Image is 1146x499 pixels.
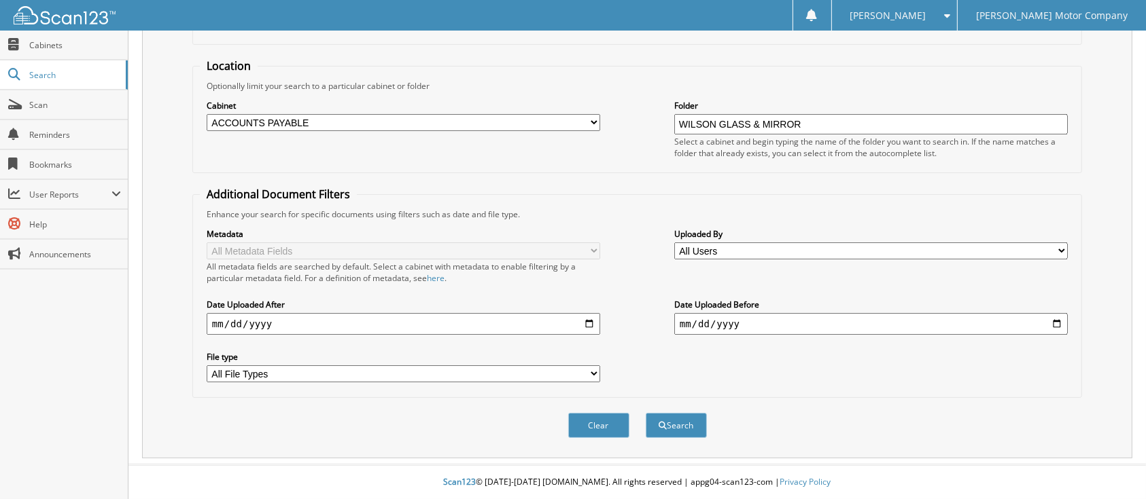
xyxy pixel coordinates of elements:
[427,272,445,284] a: here
[207,100,600,111] label: Cabinet
[14,6,116,24] img: scan123-logo-white.svg
[29,248,121,260] span: Announcements
[29,39,121,51] span: Cabinets
[29,99,121,111] span: Scan
[128,466,1146,499] div: © [DATE]-[DATE] [DOMAIN_NAME]. All rights reserved | appg04-scan123-com |
[207,261,600,284] div: All metadata fields are searched by default. Select a cabinet with metadata to enable filtering b...
[200,208,1075,220] div: Enhance your search for specific documents using filters such as date and file type.
[444,476,476,487] span: Scan123
[29,69,119,81] span: Search
[29,159,121,170] span: Bookmarks
[646,413,707,438] button: Search
[674,313,1068,335] input: end
[29,129,121,141] span: Reminders
[29,189,111,200] span: User Reports
[207,299,600,310] label: Date Uploaded After
[200,58,258,73] legend: Location
[1078,434,1146,499] iframe: Chat Widget
[568,413,629,438] button: Clear
[674,136,1068,159] div: Select a cabinet and begin typing the name of the folder you want to search in. If the name match...
[850,12,926,20] span: [PERSON_NAME]
[200,187,357,202] legend: Additional Document Filters
[207,351,600,363] label: File type
[674,299,1068,310] label: Date Uploaded Before
[29,219,121,230] span: Help
[207,313,600,335] input: start
[674,100,1068,111] label: Folder
[674,228,1068,240] label: Uploaded By
[780,476,831,487] a: Privacy Policy
[207,228,600,240] label: Metadata
[200,80,1075,92] div: Optionally limit your search to a particular cabinet or folder
[976,12,1128,20] span: [PERSON_NAME] Motor Company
